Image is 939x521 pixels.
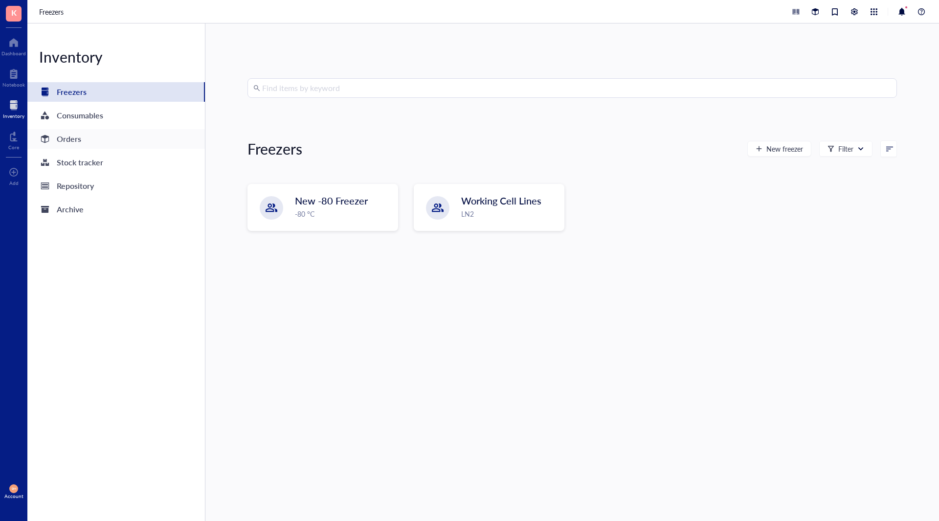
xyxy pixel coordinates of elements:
a: Dashboard [1,35,26,56]
button: New freezer [747,141,811,157]
div: Add [9,180,19,186]
div: Inventory [3,113,24,119]
a: Inventory [3,97,24,119]
div: Stock tracker [57,156,103,169]
a: Notebook [2,66,25,88]
div: Freezers [57,85,87,99]
a: Repository [27,176,205,196]
div: LN2 [461,208,558,219]
a: Core [8,129,19,150]
a: Archive [27,200,205,219]
a: Freezers [39,6,66,17]
a: Freezers [27,82,205,102]
div: Notebook [2,82,25,88]
span: Working Cell Lines [461,194,541,207]
div: Inventory [27,47,205,67]
div: Core [8,144,19,150]
div: Consumables [57,109,103,122]
span: K [11,6,17,19]
div: Dashboard [1,50,26,56]
a: Stock tracker [27,153,205,172]
div: -80 °C [295,208,392,219]
div: Filter [838,143,853,154]
span: DM [11,487,16,490]
div: Archive [57,203,84,216]
span: New -80 Freezer [295,194,368,207]
span: New freezer [766,145,803,153]
a: Consumables [27,106,205,125]
div: Orders [57,132,81,146]
div: Account [4,493,23,499]
div: Repository [57,179,94,193]
a: Orders [27,129,205,149]
div: Freezers [247,139,302,159]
